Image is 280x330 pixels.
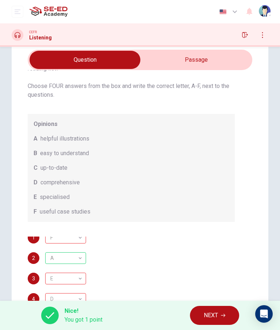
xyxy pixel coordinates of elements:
span: B [34,149,37,158]
span: useful case studies [40,207,90,216]
span: Nice! [65,307,102,315]
span: What does [PERSON_NAME] think about the books on [PERSON_NAME]’s reading list? Choose FOUR answer... [28,55,235,99]
span: Opinions [34,120,229,128]
span: helpful illustrations [40,134,89,143]
img: Profile picture [259,5,271,17]
span: NEXT [204,310,218,321]
span: 3 [32,276,35,281]
span: CEFR [29,30,37,35]
img: en [218,9,227,15]
span: E [34,193,37,202]
span: 4 [32,296,35,302]
span: up-to-date [40,164,67,172]
span: 2 [32,256,35,261]
div: B [45,232,86,243]
div: F [45,227,83,248]
span: F [34,207,37,216]
button: open mobile menu [12,6,23,18]
div: C [45,293,86,305]
span: comprehensive [40,178,80,187]
span: 1 [32,235,35,240]
div: D [45,289,83,310]
span: C [34,164,38,172]
span: D [34,178,38,187]
div: D [45,273,86,284]
span: easy to understand [40,149,89,158]
span: A [34,134,38,143]
div: A [45,248,83,269]
h1: Listening [29,35,52,41]
span: You got 1 point [65,315,102,324]
img: SE-ED Academy logo [29,4,67,19]
div: A [45,252,86,264]
span: specialised [40,193,70,202]
div: Open Intercom Messenger [255,305,273,323]
div: E [45,268,83,289]
button: NEXT [190,306,239,325]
